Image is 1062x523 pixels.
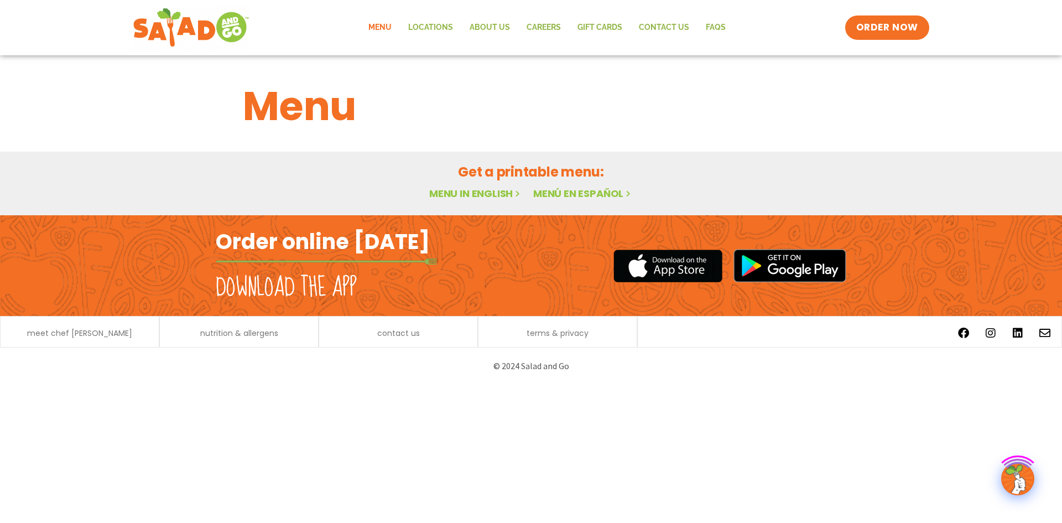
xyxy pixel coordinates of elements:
[856,21,918,34] span: ORDER NOW
[461,15,518,40] a: About Us
[243,162,819,182] h2: Get a printable menu:
[569,15,631,40] a: GIFT CARDS
[697,15,734,40] a: FAQs
[243,76,819,136] h1: Menu
[533,187,633,200] a: Menú en español
[221,359,841,374] p: © 2024 Salad and Go
[631,15,697,40] a: Contact Us
[360,15,400,40] a: Menu
[133,6,249,50] img: new-SAG-logo-768×292
[377,329,420,337] a: contact us
[216,258,437,265] img: fork
[845,15,929,40] a: ORDER NOW
[518,15,569,40] a: Careers
[613,248,722,284] img: appstore
[27,329,132,337] a: meet chef [PERSON_NAME]
[527,329,589,337] a: terms & privacy
[216,228,430,255] h2: Order online [DATE]
[400,15,461,40] a: Locations
[360,15,734,40] nav: Menu
[733,249,846,282] img: google_play
[429,187,522,200] a: Menu in English
[216,272,357,303] h2: Download the app
[200,329,278,337] a: nutrition & allergens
